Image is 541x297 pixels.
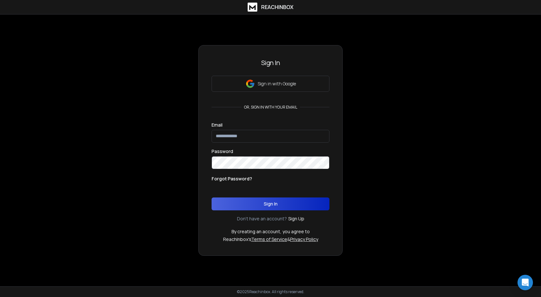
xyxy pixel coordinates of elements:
[212,176,252,182] p: Forgot Password?
[212,76,329,92] button: Sign in with Google
[258,81,296,87] p: Sign in with Google
[232,228,310,235] p: By creating an account, you agree to
[288,216,304,222] a: Sign Up
[248,3,257,12] img: logo
[290,236,318,242] a: Privacy Policy
[237,216,287,222] p: Don't have an account?
[212,123,223,127] label: Email
[517,275,533,290] div: Open Intercom Messenger
[212,149,233,154] label: Password
[212,58,329,67] h3: Sign In
[237,289,304,294] p: © 2025 Reachinbox. All rights reserved.
[248,3,293,12] a: ReachInbox
[242,105,300,110] p: or, sign in with your email
[223,236,318,243] p: ReachInbox's &
[261,3,293,11] h1: ReachInbox
[251,236,287,242] a: Terms of Service
[212,197,329,210] button: Sign In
